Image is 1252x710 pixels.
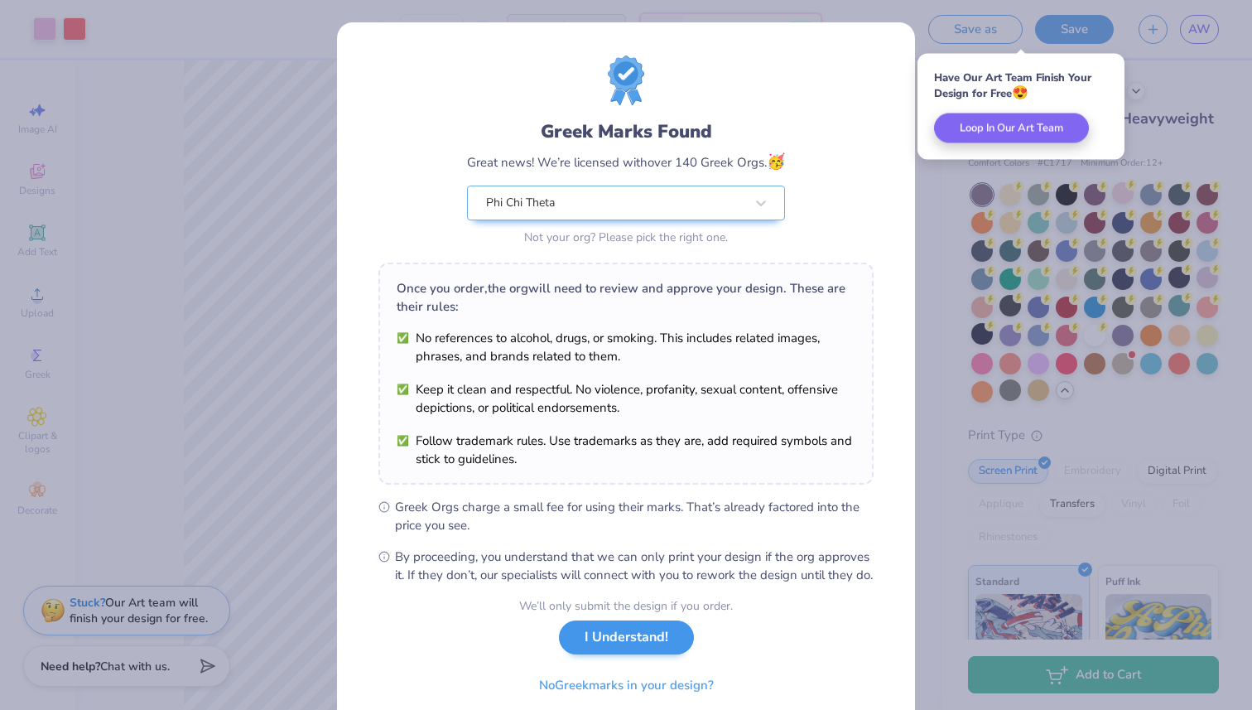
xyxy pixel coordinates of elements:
div: Not your org? Please pick the right one. [467,229,785,246]
div: Greek Marks Found [467,118,785,145]
img: license-marks-badge.png [608,56,644,105]
div: Once you order, the org will need to review and approve your design. These are their rules: [397,279,855,316]
span: By proceeding, you understand that we can only print your design if the org approves it. If they ... [395,548,874,584]
li: Keep it clean and respectful. No violence, profanity, sexual content, offensive depictions, or po... [397,380,855,417]
span: Greek Orgs charge a small fee for using their marks. That’s already factored into the price you see. [395,498,874,534]
button: I Understand! [559,621,694,654]
div: Have Our Art Team Finish Your Design for Free [934,70,1108,101]
button: NoGreekmarks in your design? [525,669,728,703]
div: We’ll only submit the design if you order. [519,597,733,615]
span: 🥳 [767,152,785,171]
button: Loop In Our Art Team [934,114,1089,143]
div: Great news! We’re licensed with over 140 Greek Orgs. [467,151,785,173]
li: Follow trademark rules. Use trademarks as they are, add required symbols and stick to guidelines. [397,432,855,468]
li: No references to alcohol, drugs, or smoking. This includes related images, phrases, and brands re... [397,329,855,365]
span: 😍 [1012,84,1028,102]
